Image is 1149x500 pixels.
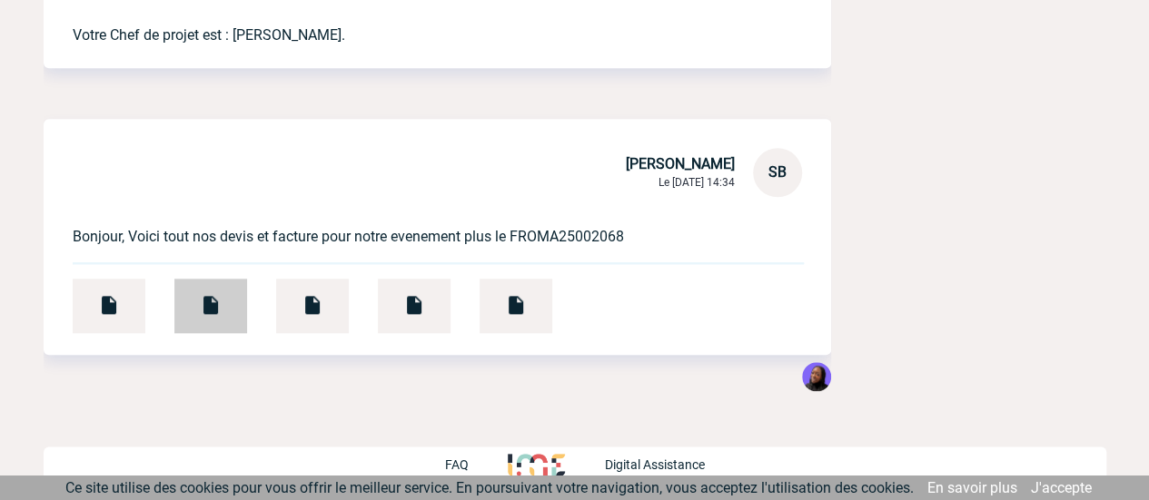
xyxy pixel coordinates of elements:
a: facture cora 1.pdf [145,289,247,306]
a: DEVIS IDEAL MEETINGS & EVENTS.pdf [44,289,145,306]
img: http://www.idealmeetingsevents.fr/ [508,454,564,475]
p: Digital Assistance [605,457,705,472]
span: [PERSON_NAME] [626,155,735,172]
span: Ce site utilise des cookies pour vous offrir le meilleur service. En poursuivant votre navigation... [65,479,914,496]
a: facture cora 2.pdf [247,289,349,306]
p: FAQ [444,457,468,472]
a: FR25000002189.pdf [451,289,552,306]
a: devis.pdf [349,289,451,306]
p: Bonjour, Voici tout nos devis et facture pour notre evenement plus le FROMA25002068 [73,197,751,248]
div: Tabaski THIAM 17 Juillet 2025 à 14:51 [802,362,831,395]
a: J'accepte [1031,479,1092,496]
img: 131349-0.png [802,362,831,391]
a: FAQ [444,455,508,472]
span: SB [768,163,787,181]
a: En savoir plus [927,479,1017,496]
span: Le [DATE] 14:34 [659,176,735,189]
